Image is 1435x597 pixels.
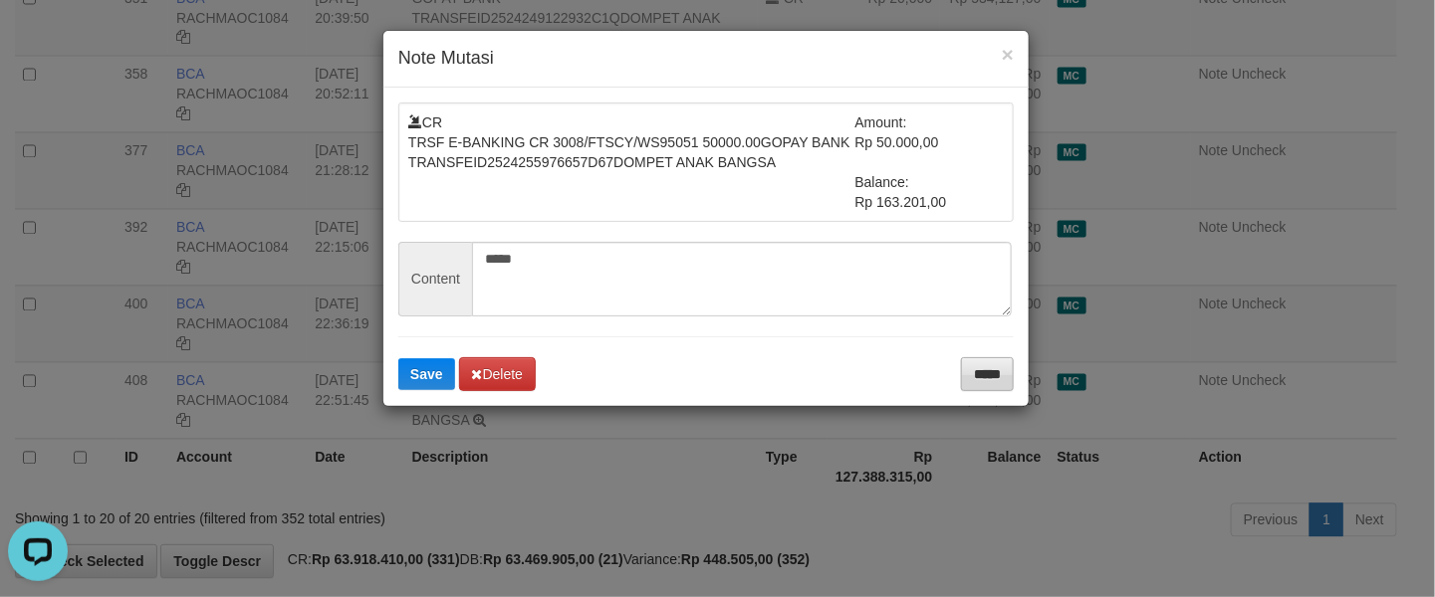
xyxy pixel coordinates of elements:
button: Delete [459,357,536,391]
button: Open LiveChat chat widget [8,8,68,68]
h4: Note Mutasi [398,46,1014,72]
button: Save [398,358,455,390]
td: Amount: Rp 50.000,00 Balance: Rp 163.201,00 [855,112,1005,212]
button: × [1002,44,1014,65]
span: Content [398,242,472,316]
span: Delete [472,366,523,382]
span: Save [410,366,443,382]
td: CR TRSF E-BANKING CR 3008/FTSCY/WS95051 50000.00GOPAY BANK TRANSFEID2524255976657D67DOMPET ANAK B... [408,112,855,212]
